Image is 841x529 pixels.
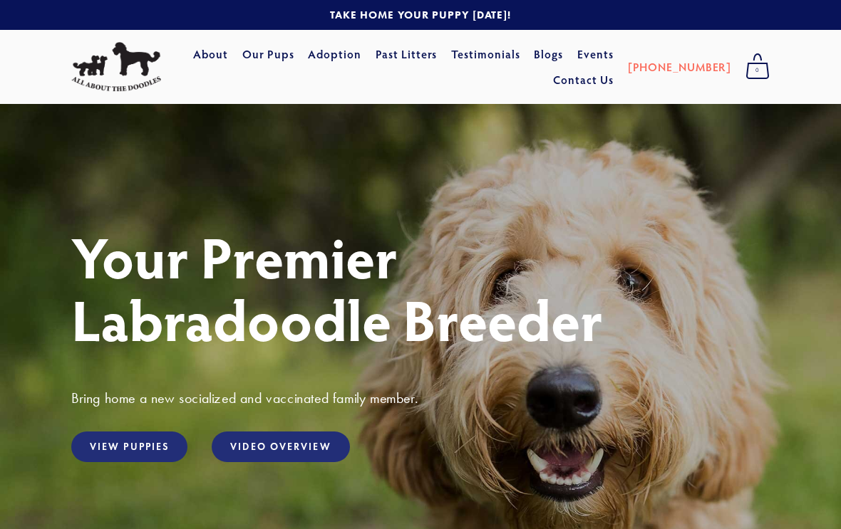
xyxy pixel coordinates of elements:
[534,41,563,67] a: Blogs
[71,42,161,92] img: All About The Doodles
[193,41,228,67] a: About
[71,431,187,462] a: View Puppies
[242,41,294,67] a: Our Pups
[745,61,770,80] span: 0
[577,41,614,67] a: Events
[628,54,731,80] a: [PHONE_NUMBER]
[71,389,770,407] h3: Bring home a new socialized and vaccinated family member.
[308,41,361,67] a: Adoption
[553,67,614,93] a: Contact Us
[738,49,777,85] a: 0 items in cart
[451,41,520,67] a: Testimonials
[212,431,349,462] a: Video Overview
[71,225,770,350] h1: Your Premier Labradoodle Breeder
[376,46,438,61] a: Past Litters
